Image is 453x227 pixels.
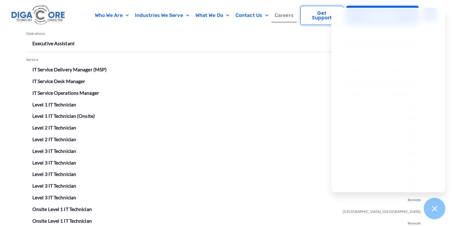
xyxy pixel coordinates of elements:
[32,113,95,119] a: Level 1 IT Technician (Onsite)
[10,3,67,27] img: Digacore logo 1
[300,6,344,25] a: Get Support
[408,193,421,205] span: Remote
[32,136,76,142] a: Level 2 IT Technician
[307,11,337,20] span: Get Support
[343,205,421,216] span: [GEOGRAPHIC_DATA], [GEOGRAPHIC_DATA]
[32,206,92,212] a: Onsite Level 1 IT Technician
[331,8,445,192] iframe: Chatgenie Messenger
[232,8,271,22] a: Contact Us
[32,171,76,177] a: Level 3 IT Technician
[32,102,76,107] a: Level 1 IT Technician
[91,8,297,22] nav: Menu
[32,125,76,130] a: Level 2 IT Technician
[132,8,192,22] a: Industries We Serve
[92,8,132,22] a: Who We Are
[32,160,76,165] a: Level 3 IT Technician
[26,29,427,38] div: Operations
[32,90,99,96] a: IT Service Operations Manager
[192,8,232,22] a: What We Do
[346,6,418,25] a: Pricing & IT Assessment
[32,40,75,46] a: Executive Assistant
[32,183,76,189] a: Level 3 IT Technician
[32,66,107,72] a: IT Service Delivery Manager (MSP)
[32,218,92,224] a: Onsite Level 1 IT Technician
[271,8,297,22] a: Careers
[26,55,427,64] div: Service
[32,78,85,84] a: IT Service Desk Manager
[32,194,76,200] a: Level 3 IT Technician
[32,148,76,154] a: Level 3 IT Technician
